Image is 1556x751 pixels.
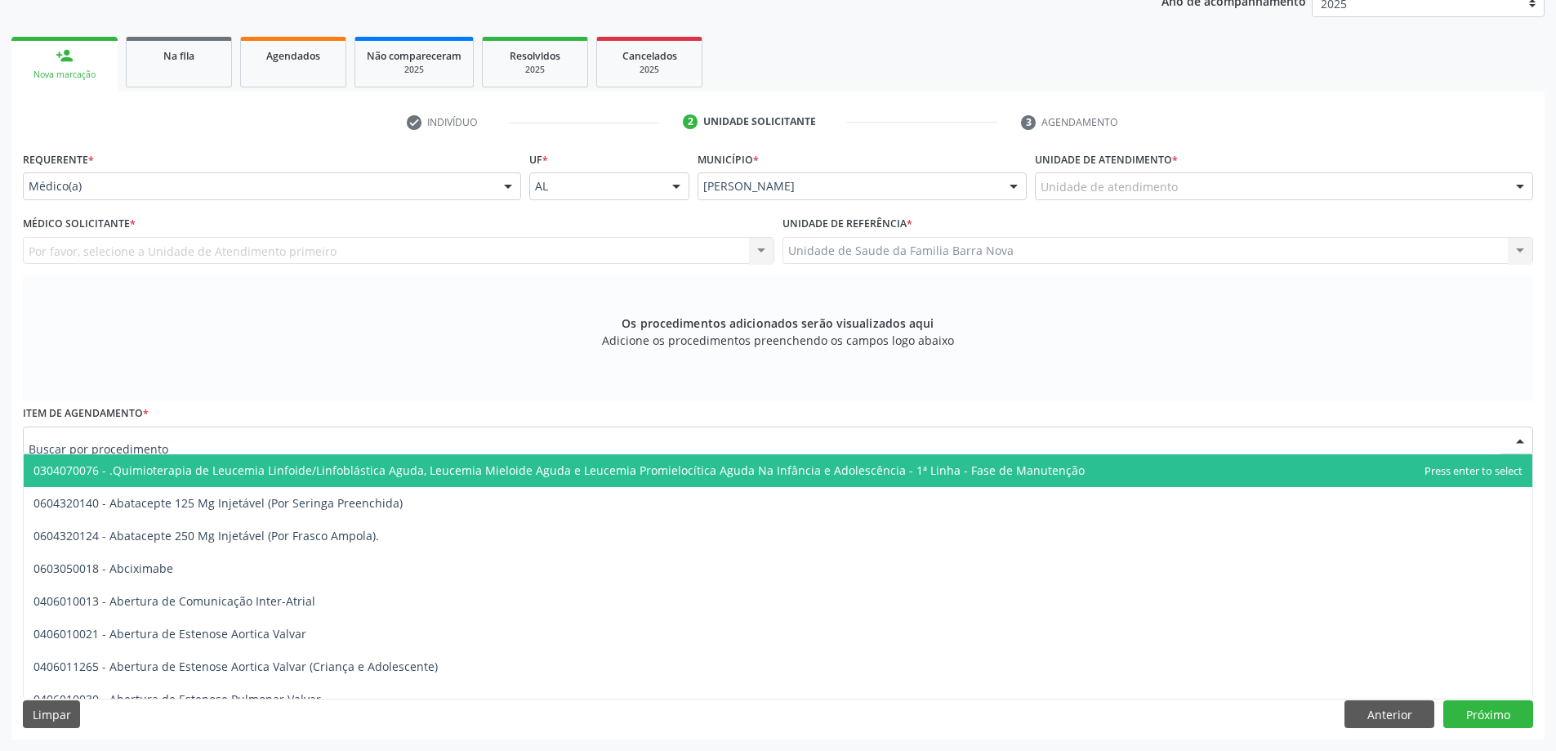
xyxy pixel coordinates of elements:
span: AL [535,178,657,194]
span: Resolvidos [510,49,560,63]
label: Item de agendamento [23,401,149,427]
div: 2025 [367,64,461,76]
div: person_add [56,47,74,65]
label: Unidade de atendimento [1035,147,1178,172]
span: [PERSON_NAME] [703,178,993,194]
span: 0304070076 - .Quimioterapia de Leucemia Linfoide/Linfoblástica Aguda, Leucemia Mieloide Aguda e L... [33,463,1085,478]
div: Unidade solicitante [703,114,816,129]
div: 2025 [609,64,690,76]
span: 0406010013 - Abertura de Comunicação Inter-Atrial [33,593,315,609]
span: Unidade de atendimento [1041,178,1178,195]
div: 2 [683,114,698,129]
label: UF [529,147,548,172]
span: 0604320124 - Abatacepte 250 Mg Injetável (Por Frasco Ampola). [33,528,379,543]
span: Cancelados [622,49,677,63]
span: 0406010030 - Abertura de Estenose Pulmonar Valvar [33,691,321,707]
span: 0406010021 - Abertura de Estenose Aortica Valvar [33,626,306,641]
input: Buscar por procedimento [29,432,1500,465]
span: Os procedimentos adicionados serão visualizados aqui [622,315,934,332]
span: Agendados [266,49,320,63]
button: Anterior [1344,700,1434,728]
button: Próximo [1443,700,1533,728]
label: Município [698,147,759,172]
label: Unidade de referência [782,212,912,237]
div: 2025 [494,64,576,76]
span: 0604320140 - Abatacepte 125 Mg Injetável (Por Seringa Preenchida) [33,495,403,511]
span: 0603050018 - Abciximabe [33,561,173,576]
label: Requerente [23,147,94,172]
span: Médico(a) [29,178,488,194]
span: Adicione os procedimentos preenchendo os campos logo abaixo [602,332,954,349]
div: Nova marcação [23,69,106,81]
span: 0406011265 - Abertura de Estenose Aortica Valvar (Criança e Adolescente) [33,659,438,674]
span: Na fila [163,49,194,63]
span: Não compareceram [367,49,461,63]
